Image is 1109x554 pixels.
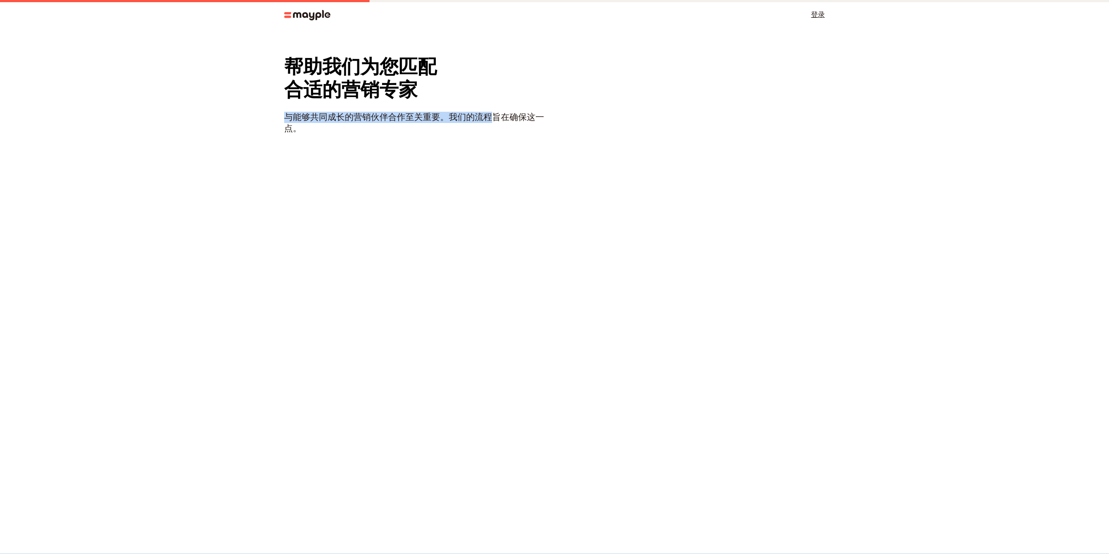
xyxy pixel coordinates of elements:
[811,9,825,21] a: 登录
[284,112,544,133] font: 与能够共同成长的营销伙伴合作至关重要。我们的流程旨在确保这一点。
[811,11,825,19] font: 登录
[284,79,418,101] font: 合适的营销专家
[953,454,1109,554] iframe: 聊天小部件
[284,56,437,78] font: 帮助我们为您匹配
[953,454,1109,554] div: 聊天小组件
